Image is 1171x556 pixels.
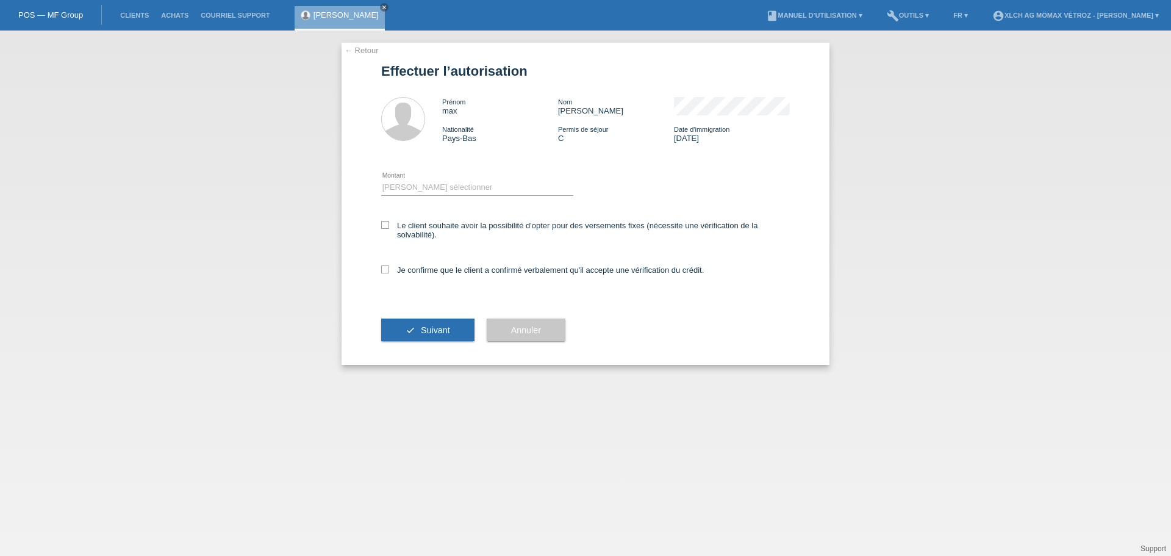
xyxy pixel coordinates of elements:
label: Le client souhaite avoir la possibilité d'opter pour des versements fixes (nécessite une vérifica... [381,221,790,239]
a: close [380,3,389,12]
span: Nom [558,98,572,106]
i: close [381,4,387,10]
a: POS — MF Group [18,10,83,20]
span: Prénom [442,98,466,106]
a: [PERSON_NAME] [313,10,379,20]
a: FR ▾ [947,12,974,19]
i: book [766,10,778,22]
div: Pays-Bas [442,125,558,143]
a: bookManuel d’utilisation ▾ [760,12,868,19]
span: Nationalité [442,126,474,133]
a: Achats [155,12,195,19]
a: Clients [114,12,155,19]
i: build [887,10,899,22]
i: check [406,325,415,335]
span: Suivant [421,325,450,335]
div: C [558,125,674,143]
div: [PERSON_NAME] [558,97,674,115]
div: [DATE] [674,125,790,143]
a: buildOutils ▾ [881,12,935,19]
button: check Suivant [381,319,474,342]
div: max [442,97,558,115]
span: Annuler [511,325,541,335]
a: Support [1141,544,1166,553]
span: Date d'immigration [674,126,729,133]
label: Je confirme que le client a confirmé verbalement qu'il accepte une vérification du crédit. [381,265,704,275]
a: Courriel Support [195,12,276,19]
span: Permis de séjour [558,126,609,133]
button: Annuler [487,319,565,342]
a: account_circleXLCH AG Mömax Vétroz - [PERSON_NAME] ▾ [986,12,1165,19]
h1: Effectuer l’autorisation [381,63,790,79]
a: ← Retour [345,46,379,55]
i: account_circle [992,10,1004,22]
